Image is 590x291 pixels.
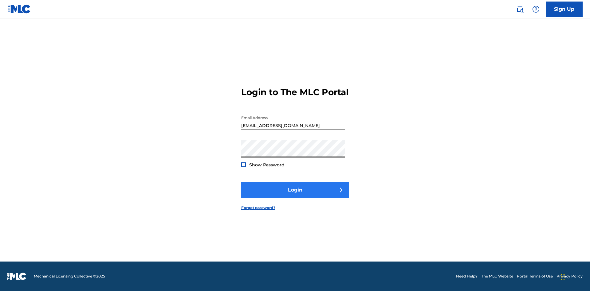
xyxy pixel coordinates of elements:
[532,6,540,13] img: help
[241,182,349,198] button: Login
[336,186,344,194] img: f7272a7cc735f4ea7f67.svg
[546,2,583,17] a: Sign Up
[514,3,526,15] a: Public Search
[559,262,590,291] iframe: Chat Widget
[517,274,553,279] a: Portal Terms of Use
[481,274,513,279] a: The MLC Website
[249,162,285,168] span: Show Password
[241,87,348,98] h3: Login to The MLC Portal
[557,274,583,279] a: Privacy Policy
[530,3,542,15] div: Help
[7,273,26,280] img: logo
[561,268,565,286] div: Drag
[34,274,105,279] span: Mechanical Licensing Collective © 2025
[241,205,275,211] a: Forgot password?
[516,6,524,13] img: search
[456,274,478,279] a: Need Help?
[7,5,31,14] img: MLC Logo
